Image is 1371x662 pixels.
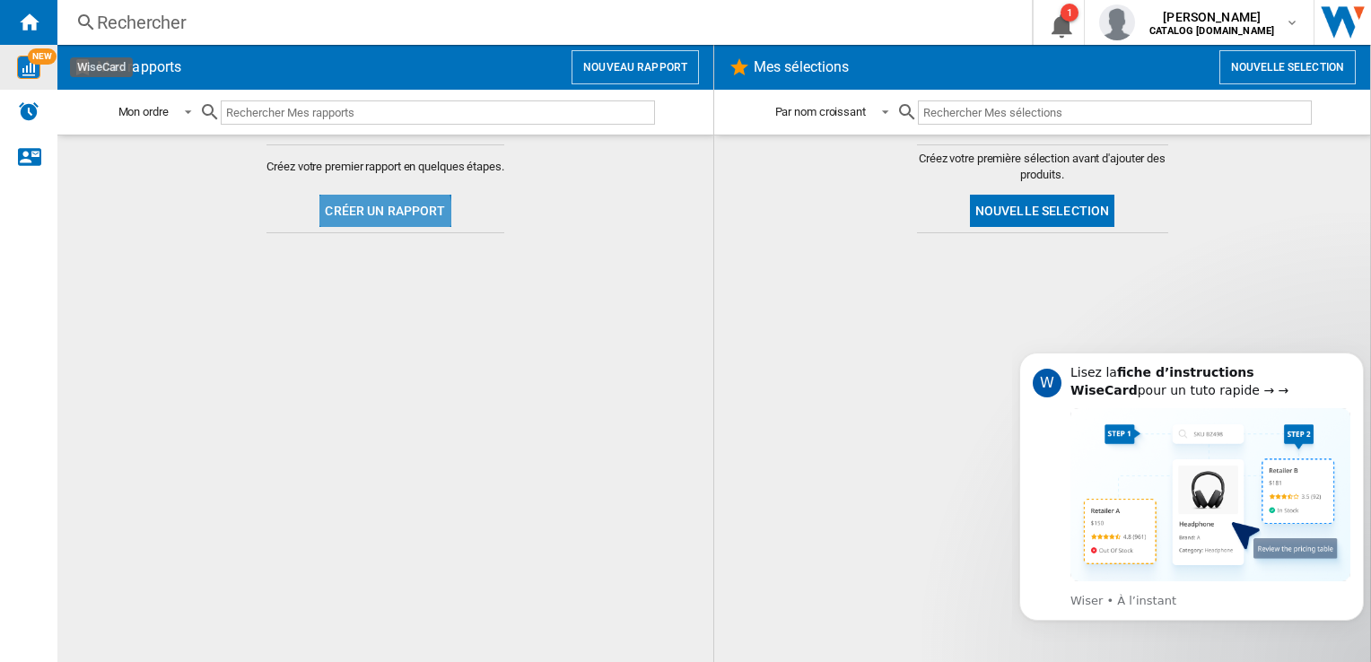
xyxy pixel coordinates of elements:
[775,105,866,118] div: Par nom croissant
[221,100,655,125] input: Rechercher Mes rapports
[18,100,39,122] img: alerts-logo.svg
[17,56,40,79] img: wise-card.svg
[1099,4,1135,40] img: profile.jpg
[572,50,699,84] button: Nouveau rapport
[1149,25,1274,37] b: CATALOG [DOMAIN_NAME]
[97,10,985,35] div: Rechercher
[917,151,1168,183] span: Créez votre première sélection avant d'ajouter des produits.
[93,50,185,84] h2: Mes rapports
[266,159,503,175] span: Créez votre premier rapport en quelques étapes.
[750,50,852,84] h2: Mes sélections
[970,195,1115,227] button: Nouvelle selection
[118,105,169,118] div: Mon ordre
[1061,4,1078,22] div: 1
[319,195,450,227] button: Créer un rapport
[1149,8,1274,26] span: [PERSON_NAME]
[28,48,57,65] span: NEW
[918,100,1312,125] input: Rechercher Mes sélections
[1219,50,1356,84] button: Nouvelle selection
